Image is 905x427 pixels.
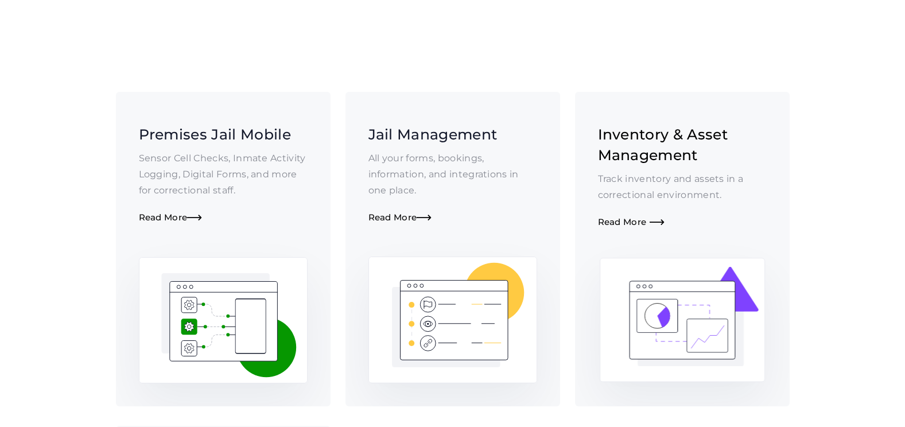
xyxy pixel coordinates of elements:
[598,171,767,203] p: Track inventory and assets in a correctional environment.
[368,150,537,199] p: All your forms, bookings, information, and integrations in one place.
[116,92,331,406] a: Premises Jail MobileSensor Cell Checks, Inmate Activity Logging, Digital Forms, and more for corr...
[417,214,432,223] span: 
[187,214,202,223] span: 
[139,150,308,199] p: Sensor Cell Checks, Inmate Activity Logging, Digital Forms, and more for correctional staff.
[848,372,905,427] iframe: Chat Widget
[368,212,537,223] div: Read More
[575,92,790,406] a: Inventory & Asset ManagementTrack inventory and assets in a correctional environment.Read More
[139,212,308,223] div: Read More
[598,124,767,165] h3: Inventory & Asset Management
[650,218,665,228] span: 
[598,217,767,228] div: Read More
[345,92,560,406] a: Jail ManagementAll your forms, bookings, information, and integrations in one place.Read More
[139,124,308,145] h3: Premises Jail Mobile
[368,124,537,145] h3: Jail Management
